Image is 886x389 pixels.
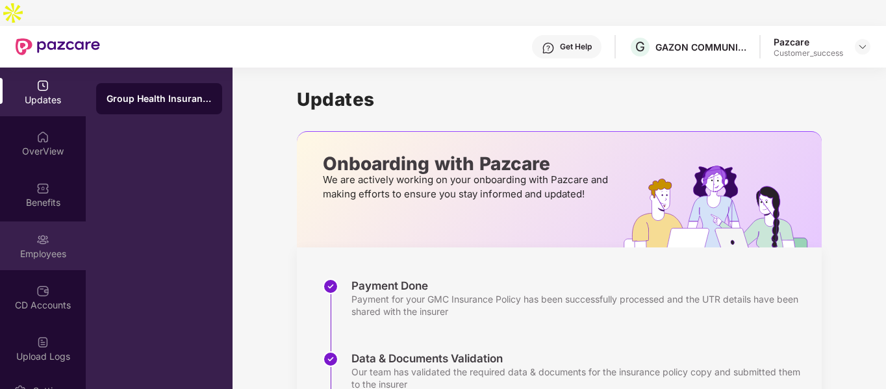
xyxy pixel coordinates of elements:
img: svg+xml;base64,PHN2ZyBpZD0iU3RlcC1Eb25lLTMyeDMyIiB4bWxucz0iaHR0cDovL3d3dy53My5vcmcvMjAwMC9zdmciIH... [323,279,338,294]
img: svg+xml;base64,PHN2ZyBpZD0iRW1wbG95ZWVzIiB4bWxucz0iaHR0cDovL3d3dy53My5vcmcvMjAwMC9zdmciIHdpZHRoPS... [36,233,49,246]
img: svg+xml;base64,PHN2ZyBpZD0iSG9tZSIgeG1sbnM9Imh0dHA6Ly93d3cudzMub3JnLzIwMDAvc3ZnIiB3aWR0aD0iMjAiIG... [36,131,49,144]
div: Pazcare [774,36,843,48]
div: GAZON COMMUNICATIONS INDIA LIMITED [655,41,746,53]
div: Payment Done [351,279,809,293]
div: Data & Documents Validation [351,351,809,366]
img: New Pazcare Logo [16,38,100,55]
div: Get Help [560,42,592,52]
img: svg+xml;base64,PHN2ZyBpZD0iVXBkYXRlZCIgeG1sbnM9Imh0dHA6Ly93d3cudzMub3JnLzIwMDAvc3ZnIiB3aWR0aD0iMj... [36,79,49,92]
p: We are actively working on your onboarding with Pazcare and making efforts to ensure you stay inf... [323,173,612,201]
img: svg+xml;base64,PHN2ZyBpZD0iSGVscC0zMngzMiIgeG1sbnM9Imh0dHA6Ly93d3cudzMub3JnLzIwMDAvc3ZnIiB3aWR0aD... [542,42,555,55]
div: Payment for your GMC Insurance Policy has been successfully processed and the UTR details have be... [351,293,809,318]
img: svg+xml;base64,PHN2ZyBpZD0iVXBsb2FkX0xvZ3MiIGRhdGEtbmFtZT0iVXBsb2FkIExvZ3MiIHhtbG5zPSJodHRwOi8vd3... [36,336,49,349]
div: Group Health Insurance [107,92,212,105]
img: svg+xml;base64,PHN2ZyBpZD0iQmVuZWZpdHMiIHhtbG5zPSJodHRwOi8vd3d3LnczLm9yZy8yMDAwL3N2ZyIgd2lkdGg9Ij... [36,182,49,195]
div: Customer_success [774,48,843,58]
img: svg+xml;base64,PHN2ZyBpZD0iQ0RfQWNjb3VudHMiIGRhdGEtbmFtZT0iQ0QgQWNjb3VudHMiIHhtbG5zPSJodHRwOi8vd3... [36,284,49,297]
img: hrOnboarding [624,166,822,247]
span: G [635,39,645,55]
p: Onboarding with Pazcare [323,158,612,169]
img: svg+xml;base64,PHN2ZyBpZD0iRHJvcGRvd24tMzJ4MzIiIHhtbG5zPSJodHRwOi8vd3d3LnczLm9yZy8yMDAwL3N2ZyIgd2... [857,42,868,52]
h1: Updates [297,88,822,110]
img: svg+xml;base64,PHN2ZyBpZD0iU3RlcC1Eb25lLTMyeDMyIiB4bWxucz0iaHR0cDovL3d3dy53My5vcmcvMjAwMC9zdmciIH... [323,351,338,367]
